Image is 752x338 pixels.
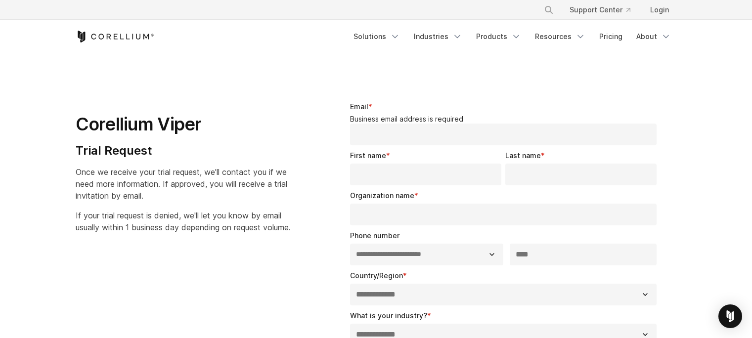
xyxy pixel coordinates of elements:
[350,115,661,124] legend: Business email address is required
[76,31,154,42] a: Corellium Home
[408,28,468,45] a: Industries
[532,1,677,19] div: Navigation Menu
[76,113,291,135] h1: Corellium Viper
[718,304,742,328] div: Open Intercom Messenger
[350,102,368,111] span: Email
[350,271,403,280] span: Country/Region
[348,28,406,45] a: Solutions
[630,28,677,45] a: About
[470,28,527,45] a: Products
[562,1,638,19] a: Support Center
[350,231,399,240] span: Phone number
[350,191,414,200] span: Organization name
[529,28,591,45] a: Resources
[76,167,287,201] span: Once we receive your trial request, we'll contact you if we need more information. If approved, y...
[505,151,541,160] span: Last name
[76,143,291,158] h4: Trial Request
[642,1,677,19] a: Login
[593,28,628,45] a: Pricing
[76,211,291,232] span: If your trial request is denied, we'll let you know by email usually within 1 business day depend...
[540,1,558,19] button: Search
[348,28,677,45] div: Navigation Menu
[350,151,386,160] span: First name
[350,311,427,320] span: What is your industry?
